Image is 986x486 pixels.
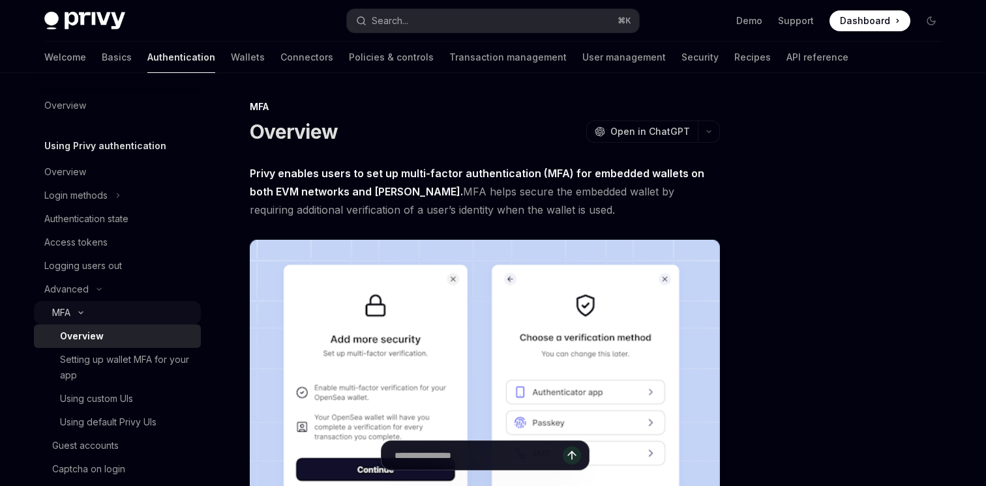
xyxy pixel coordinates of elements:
div: Advanced [44,281,89,297]
div: Overview [44,98,86,113]
a: Wallets [231,42,265,73]
a: Using custom UIs [34,387,201,410]
a: Demo [736,14,762,27]
a: Captcha on login [34,457,201,481]
button: Toggle MFA section [34,301,201,324]
span: Dashboard [840,14,890,27]
div: Search... [372,13,408,29]
button: Send message [563,446,581,465]
a: Security [681,42,719,73]
span: MFA helps secure the embedded wallet by requiring additional verification of a user’s identity wh... [250,164,720,219]
a: Overview [34,324,201,348]
div: MFA [250,100,720,113]
div: Overview [44,164,86,180]
a: Transaction management [449,42,567,73]
a: User management [582,42,666,73]
a: API reference [786,42,848,73]
a: Connectors [280,42,333,73]
input: Ask a question... [395,441,563,470]
span: Open in ChatGPT [610,125,690,138]
button: Toggle Advanced section [34,278,201,301]
a: Overview [34,160,201,184]
div: Captcha on login [52,461,125,477]
div: Using default Privy UIs [60,414,157,430]
strong: Privy enables users to set up multi-factor authentication (MFA) for embedded wallets on both EVM ... [250,167,704,198]
a: Access tokens [34,231,201,254]
div: Logging users out [44,258,122,274]
a: Support [778,14,814,27]
h1: Overview [250,120,338,143]
button: Toggle dark mode [921,10,942,31]
div: MFA [52,305,70,321]
div: Authentication state [44,211,128,227]
div: Overview [60,328,104,344]
a: Welcome [44,42,86,73]
div: Guest accounts [52,438,119,453]
button: Open in ChatGPT [586,121,698,143]
a: Basics [102,42,132,73]
button: Open search [347,9,639,33]
a: Authentication [147,42,215,73]
a: Recipes [734,42,771,73]
a: Logging users out [34,254,201,278]
a: Authentication state [34,207,201,231]
button: Toggle Login methods section [34,184,201,207]
a: Dashboard [829,10,910,31]
a: Guest accounts [34,434,201,457]
span: ⌘ K [618,16,631,26]
a: Policies & controls [349,42,434,73]
div: Setting up wallet MFA for your app [60,352,193,383]
img: dark logo [44,12,125,30]
h5: Using Privy authentication [44,138,166,154]
div: Access tokens [44,235,108,250]
a: Overview [34,94,201,117]
div: Login methods [44,188,108,203]
a: Setting up wallet MFA for your app [34,348,201,387]
a: Using default Privy UIs [34,410,201,434]
div: Using custom UIs [60,391,133,407]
